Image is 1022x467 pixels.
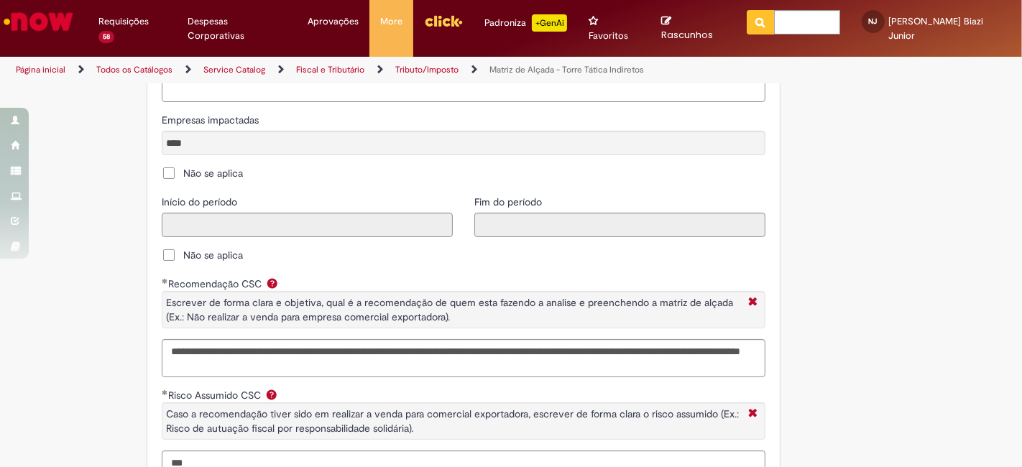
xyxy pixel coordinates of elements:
[183,166,243,180] span: Não se aplica
[263,389,280,400] span: Ajuda para Risco Assumido CSC
[1,7,75,36] img: ServiceNow
[166,407,739,435] span: Caso a recomendação tiver sido em realizar a venda para comercial exportadora, escrever de forma ...
[188,14,286,43] span: Despesas Corporativas
[747,10,775,34] button: Pesquisar
[589,29,628,43] span: Favoritos
[264,277,281,289] span: Ajuda para Recomendação CSC
[162,113,262,127] label: Somente leitura - Empresas impactadas
[162,278,168,284] span: Obrigatório Preenchido
[424,10,463,32] img: click_logo_yellow_360x200.png
[532,14,567,32] p: +GenAi
[98,14,149,29] span: Requisições
[661,15,724,42] a: Rascunhos
[183,248,243,262] span: Não se aplica
[661,28,713,42] span: Rascunhos
[11,57,671,83] ul: Trilhas de página
[203,64,265,75] a: Service Catalog
[162,195,240,209] label: Somente leitura - Início do período
[162,339,765,377] textarea: Recomendação CSC
[380,14,402,29] span: More
[16,64,65,75] a: Página inicial
[162,195,240,208] span: Somente leitura - Início do período
[745,407,761,422] i: Fechar More information Por risco_assumido_csc
[166,296,733,323] span: Escrever de forma clara e objetiva, qual é a recomendação de quem esta fazendo a analise e preenc...
[168,389,264,402] span: Risco Assumido CSC
[889,15,984,42] span: [PERSON_NAME] Biazi Junior
[98,31,114,43] span: 58
[484,14,567,32] div: Padroniza
[745,295,761,310] i: Fechar More information Por recomendacao_consultivo
[395,64,459,75] a: Tributo/Imposto
[474,213,765,237] input: Fim do período
[162,213,453,237] input: Início do período
[296,64,364,75] a: Fiscal e Tributário
[869,17,878,26] span: NJ
[168,277,264,290] span: Recomendação CSC
[162,132,766,154] input: Somente leitura - Empresas impactadas
[474,195,545,208] span: Somente leitura - Fim do período
[96,64,172,75] a: Todos os Catálogos
[489,64,644,75] a: Matriz de Alçada - Torre Tática Indiretos
[162,389,168,395] span: Obrigatório Preenchido
[308,14,359,29] span: Aprovações
[162,114,262,126] span: Somente leitura - Empresas impactadas
[474,195,545,209] label: Somente leitura - Fim do período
